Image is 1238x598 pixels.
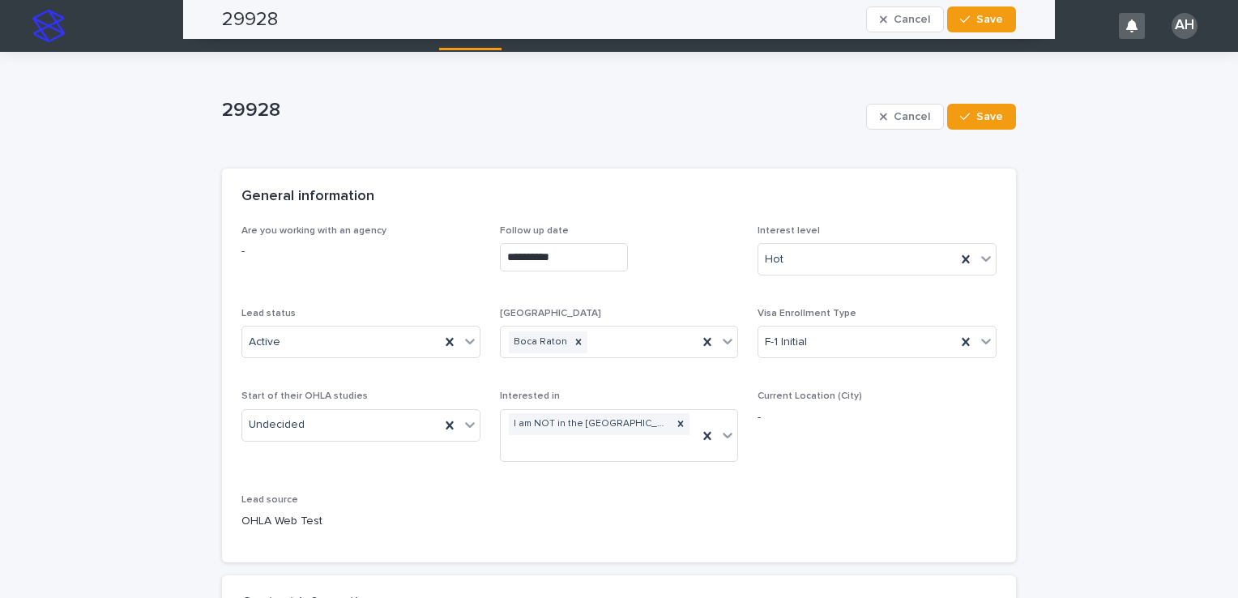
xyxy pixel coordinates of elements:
div: Boca Raton [509,331,570,353]
span: F-1 Initial [765,334,807,351]
span: Save [976,111,1003,122]
span: Start of their OHLA studies [241,391,368,401]
span: [GEOGRAPHIC_DATA] [500,309,601,318]
p: 29928 [222,99,860,122]
span: Undecided [249,416,305,434]
span: Hot [765,251,783,268]
p: - [241,243,480,260]
span: Follow up date [500,226,569,236]
span: Lead source [241,495,298,505]
h2: General information [241,188,374,206]
div: I am NOT in the [GEOGRAPHIC_DATA] and I want to apply for an [DEMOGRAPHIC_DATA] [509,413,672,435]
p: - [758,409,997,426]
span: Current Location (City) [758,391,862,401]
span: Interested in [500,391,560,401]
span: Interest level [758,226,820,236]
p: OHLA Web Test [241,513,480,530]
img: stacker-logo-s-only.png [32,10,65,42]
button: Cancel [866,104,944,130]
div: AH [1172,13,1197,39]
span: Are you working with an agency [241,226,386,236]
span: Visa Enrollment Type [758,309,856,318]
span: Lead status [241,309,296,318]
button: Save [947,104,1016,130]
span: Cancel [894,111,930,122]
span: Active [249,334,280,351]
